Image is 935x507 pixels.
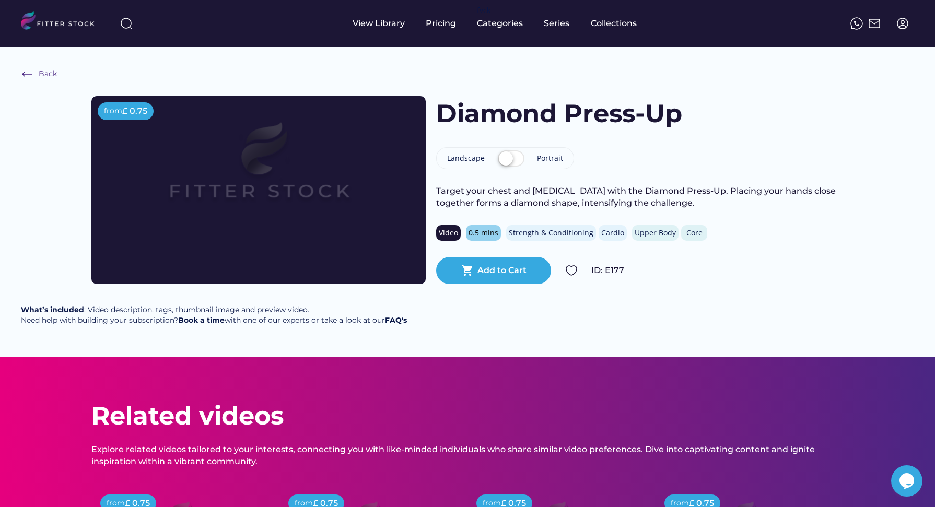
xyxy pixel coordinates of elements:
div: Target your chest and [MEDICAL_DATA] with the Diamond Press-Up. Placing your hands close together... [436,185,844,209]
div: ID: E177 [591,265,844,276]
img: Frame%20%286%29.svg [21,68,33,80]
div: from [104,106,122,116]
h1: Diamond Press-Up [436,96,682,131]
a: FAQ's [385,315,407,325]
button: shopping_cart [461,264,474,277]
img: Frame%2079%20%281%29.svg [125,96,392,246]
div: Video [439,228,458,238]
div: 0.5 mins [469,228,498,238]
img: Group%201000002324.svg [565,264,578,277]
div: Add to Cart [477,265,527,276]
div: Explore related videos tailored to your interests, connecting you with like-minded individuals wh... [91,444,844,467]
div: View Library [353,18,405,29]
div: fvck [477,5,490,16]
img: search-normal%203.svg [120,17,133,30]
div: £ 0.75 [122,105,147,117]
iframe: chat widget [891,465,925,497]
strong: What’s included [21,305,84,314]
img: LOGO.svg [21,11,103,33]
div: Upper Body [635,228,676,238]
div: Collections [591,18,637,29]
div: Landscape [447,153,485,163]
div: : Video description, tags, thumbnail image and preview video. Need help with building your subscr... [21,305,407,325]
div: Strength & Conditioning [509,228,593,238]
div: Core [684,228,705,238]
div: Related videos [91,398,284,433]
div: Portrait [537,153,563,163]
div: Categories [477,18,523,29]
div: Cardio [601,228,624,238]
img: profile-circle.svg [896,17,909,30]
a: Book a time [178,315,225,325]
div: Series [544,18,570,29]
div: Back [39,69,57,79]
img: Frame%2051.svg [868,17,881,30]
img: meteor-icons_whatsapp%20%281%29.svg [850,17,863,30]
div: Pricing [426,18,456,29]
